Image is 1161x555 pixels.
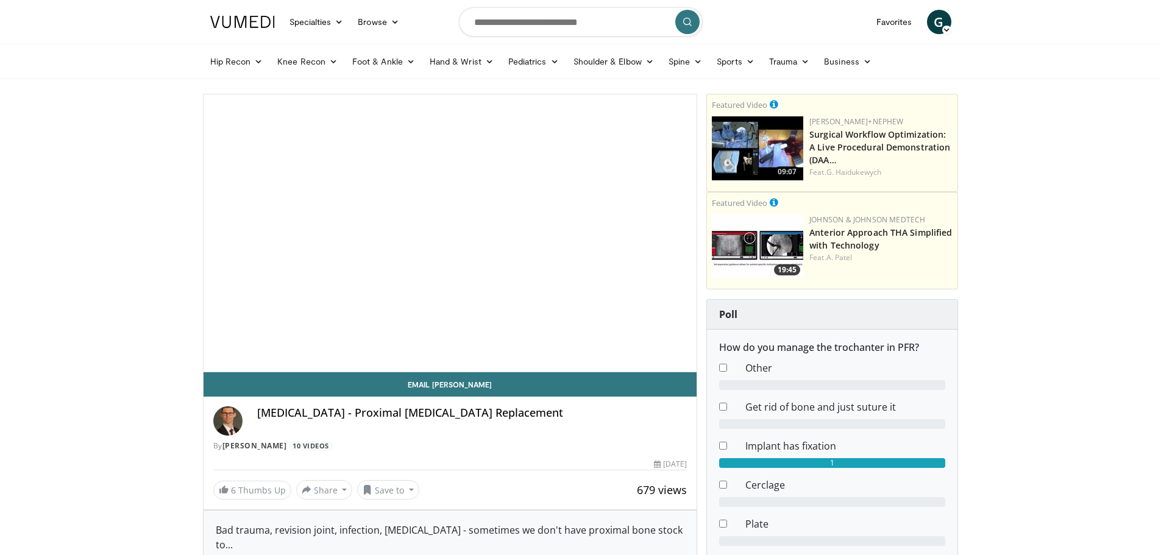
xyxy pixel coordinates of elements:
span: 09:07 [774,166,800,177]
dd: Get rid of bone and just suture it [736,400,954,414]
div: [DATE] [654,459,687,470]
a: Spine [661,49,709,74]
video-js: Video Player [204,94,697,372]
a: Surgical Workflow Optimization: A Live Procedural Demonstration (DAA… [809,129,950,166]
img: VuMedi Logo [210,16,275,28]
a: Business [817,49,879,74]
a: 10 Videos [289,441,333,451]
a: 6 Thumbs Up [213,481,291,500]
a: Browse [350,10,407,34]
a: A. Patel [826,252,853,263]
img: 06bb1c17-1231-4454-8f12-6191b0b3b81a.150x105_q85_crop-smart_upscale.jpg [712,214,803,278]
button: Save to [357,480,419,500]
small: Featured Video [712,197,767,208]
a: Email [PERSON_NAME] [204,372,697,397]
a: Sports [709,49,762,74]
img: bcfc90b5-8c69-4b20-afee-af4c0acaf118.150x105_q85_crop-smart_upscale.jpg [712,116,803,180]
a: Foot & Ankle [345,49,422,74]
div: Feat. [809,167,953,178]
input: Search topics, interventions [459,7,703,37]
a: Pediatrics [501,49,566,74]
a: G [927,10,951,34]
span: 19:45 [774,264,800,275]
strong: Poll [719,308,737,321]
small: Featured Video [712,99,767,110]
a: Hand & Wrist [422,49,501,74]
dd: Plate [736,517,954,531]
a: Shoulder & Elbow [566,49,661,74]
a: Anterior Approach THA Simplified with Technology [809,227,952,251]
a: Johnson & Johnson MedTech [809,214,925,225]
a: Favorites [869,10,920,34]
a: Knee Recon [270,49,345,74]
a: [PERSON_NAME] [222,440,287,451]
span: 679 views [637,483,687,497]
dd: Implant has fixation [736,439,954,453]
div: 1 [719,458,945,468]
div: Feat. [809,252,953,263]
span: 6 [231,484,236,496]
a: 19:45 [712,214,803,278]
button: Share [296,480,353,500]
a: [PERSON_NAME]+Nephew [809,116,903,127]
div: By [213,440,687,451]
a: Hip Recon [203,49,271,74]
a: G. Haidukewych [826,167,881,177]
a: Trauma [762,49,817,74]
h6: How do you manage the trochanter in PFR? [719,342,945,353]
h4: [MEDICAL_DATA] - Proximal [MEDICAL_DATA] Replacement [257,406,687,420]
a: Specialties [282,10,351,34]
a: 09:07 [712,116,803,180]
dd: Other [736,361,954,375]
img: Avatar [213,406,243,436]
dd: Cerclage [736,478,954,492]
